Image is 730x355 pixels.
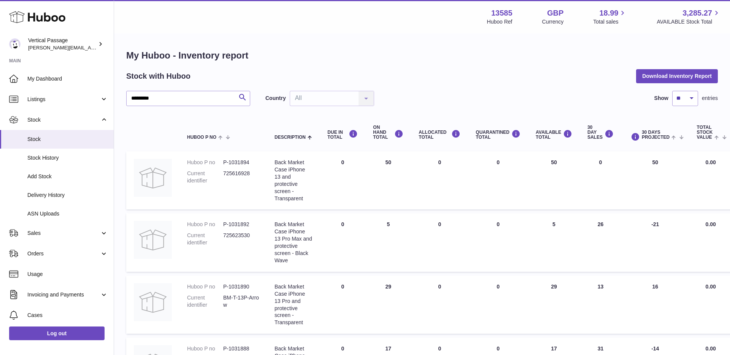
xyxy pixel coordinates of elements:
[621,151,689,209] td: 50
[593,8,627,25] a: 18.99 Total sales
[187,283,223,290] dt: Huboo P no
[491,8,513,18] strong: 13585
[134,221,172,259] img: product image
[9,326,105,340] a: Log out
[27,210,108,217] span: ASN Uploads
[580,276,621,334] td: 13
[223,294,259,309] dd: BM-T-13P-Arrow
[126,71,190,81] h2: Stock with Huboo
[657,18,721,25] span: AVAILABLE Stock Total
[593,18,627,25] span: Total sales
[27,250,100,257] span: Orders
[411,151,468,209] td: 0
[28,44,152,51] span: [PERSON_NAME][EMAIL_ADDRESS][DOMAIN_NAME]
[657,8,721,25] a: 3,285.27 AVAILABLE Stock Total
[275,283,312,326] div: Back Market Case iPhone 13 Pro and protective screen - Transparent
[547,8,563,18] strong: GBP
[636,69,718,83] button: Download Inventory Report
[706,221,716,227] span: 0.00
[27,154,108,162] span: Stock History
[599,8,618,18] span: 18.99
[187,294,223,309] dt: Current identifier
[327,130,358,140] div: DUE IN TOTAL
[706,284,716,290] span: 0.00
[223,283,259,290] dd: P-1031890
[320,151,365,209] td: 0
[187,345,223,352] dt: Huboo P no
[411,213,468,271] td: 0
[27,116,100,124] span: Stock
[365,213,411,271] td: 5
[580,213,621,271] td: 26
[654,95,668,102] label: Show
[682,8,712,18] span: 3,285.27
[536,130,572,140] div: AVAILABLE Total
[265,95,286,102] label: Country
[580,151,621,209] td: 0
[702,95,718,102] span: entries
[542,18,564,25] div: Currency
[487,18,513,25] div: Huboo Ref
[275,221,312,264] div: Back Market Case iPhone 13 Pro Max and protective screen - Black Wave
[320,276,365,334] td: 0
[27,96,100,103] span: Listings
[187,159,223,166] dt: Huboo P no
[27,291,100,298] span: Invoicing and Payments
[411,276,468,334] td: 0
[373,125,403,140] div: ON HAND Total
[187,135,216,140] span: Huboo P no
[27,75,108,82] span: My Dashboard
[27,230,100,237] span: Sales
[528,276,580,334] td: 29
[528,213,580,271] td: 5
[587,125,614,140] div: 30 DAY SALES
[187,232,223,246] dt: Current identifier
[642,130,670,140] span: 30 DAYS PROJECTED
[476,130,521,140] div: QUARANTINED Total
[9,38,21,50] img: ryan@verticalpassage.com
[134,159,172,197] img: product image
[134,283,172,321] img: product image
[223,170,259,184] dd: 725616928
[223,221,259,228] dd: P-1031892
[275,159,312,202] div: Back Market Case iPhone 13 and protective screen - Transparent
[365,151,411,209] td: 50
[365,276,411,334] td: 29
[621,213,689,271] td: -21
[697,125,713,140] span: Total stock value
[497,345,500,352] span: 0
[27,173,108,180] span: Add Stock
[621,276,689,334] td: 16
[320,213,365,271] td: 0
[187,221,223,228] dt: Huboo P no
[706,345,716,352] span: 0.00
[27,312,108,319] span: Cases
[27,271,108,278] span: Usage
[28,37,97,51] div: Vertical Passage
[275,135,306,140] span: Description
[223,345,259,352] dd: P-1031888
[27,192,108,199] span: Delivery History
[223,232,259,246] dd: 725623530
[706,159,716,165] span: 0.00
[27,136,108,143] span: Stock
[497,284,500,290] span: 0
[419,130,460,140] div: ALLOCATED Total
[223,159,259,166] dd: P-1031894
[187,170,223,184] dt: Current identifier
[497,221,500,227] span: 0
[497,159,500,165] span: 0
[528,151,580,209] td: 50
[126,49,718,62] h1: My Huboo - Inventory report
